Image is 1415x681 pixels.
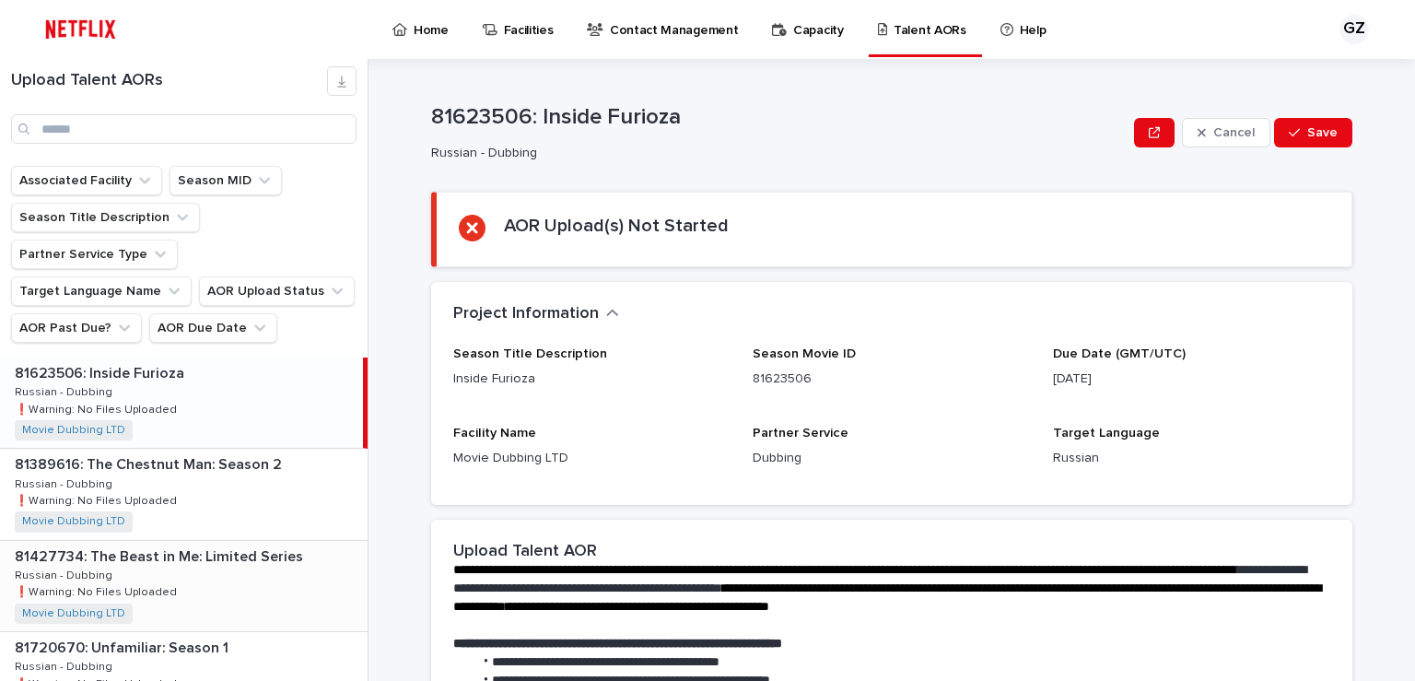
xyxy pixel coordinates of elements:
[15,566,116,582] p: Russian - Dubbing
[22,424,125,437] a: Movie Dubbing LTD
[199,276,355,306] button: AOR Upload Status
[15,657,116,674] p: Russian - Dubbing
[1053,347,1186,360] span: Due Date (GMT/UTC)
[453,347,607,360] span: Season Title Description
[753,449,1030,468] p: Dubbing
[1213,126,1255,139] span: Cancel
[11,240,178,269] button: Partner Service Type
[1053,427,1160,440] span: Target Language
[753,370,1030,389] p: 81623506
[453,304,599,324] h2: Project Information
[1307,126,1338,139] span: Save
[753,427,848,440] span: Partner Service
[22,607,125,620] a: Movie Dubbing LTD
[453,370,731,389] p: Inside Furioza
[37,11,124,48] img: ifQbXi3ZQGMSEF7WDB7W
[15,582,181,599] p: ❗️Warning: No Files Uploaded
[22,515,125,528] a: Movie Dubbing LTD
[15,400,181,417] p: ❗️Warning: No Files Uploaded
[431,104,1127,131] p: 81623506: Inside Furioza
[453,542,597,562] h2: Upload Talent AOR
[15,382,116,399] p: Russian - Dubbing
[170,166,282,195] button: Season MID
[149,313,277,343] button: AOR Due Date
[15,636,232,657] p: 81720670: Unfamiliar: Season 1
[15,545,307,566] p: 81427734: The Beast in Me: Limited Series
[15,452,286,474] p: 81389616: The Chestnut Man: Season 2
[11,313,142,343] button: AOR Past Due?
[11,203,200,232] button: Season Title Description
[15,475,116,491] p: Russian - Dubbing
[453,427,536,440] span: Facility Name
[1339,15,1369,44] div: GZ
[1274,118,1352,147] button: Save
[15,491,181,508] p: ❗️Warning: No Files Uploaded
[11,71,327,91] h1: Upload Talent AORs
[453,449,731,468] p: Movie Dubbing LTD
[11,114,357,144] input: Search
[1182,118,1270,147] button: Cancel
[11,276,192,306] button: Target Language Name
[1053,370,1330,389] p: [DATE]
[453,304,619,324] button: Project Information
[1053,449,1330,468] p: Russian
[753,347,856,360] span: Season Movie ID
[504,215,729,237] h2: AOR Upload(s) Not Started
[11,166,162,195] button: Associated Facility
[431,146,1119,161] p: Russian - Dubbing
[15,361,188,382] p: 81623506: Inside Furioza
